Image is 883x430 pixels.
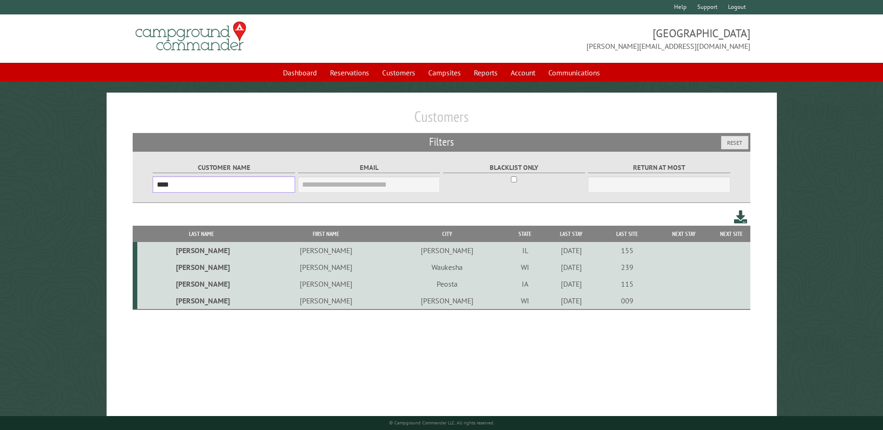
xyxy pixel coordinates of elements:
[137,259,266,275] td: [PERSON_NAME]
[137,226,266,242] th: Last Name
[545,262,598,272] div: [DATE]
[543,64,606,81] a: Communications
[423,64,466,81] a: Campsites
[266,226,386,242] th: First Name
[266,259,386,275] td: [PERSON_NAME]
[266,275,386,292] td: [PERSON_NAME]
[654,226,713,242] th: Next Stay
[507,275,543,292] td: IA
[734,208,748,226] a: Download this customer list (.csv)
[266,292,386,309] td: [PERSON_NAME]
[387,259,507,275] td: Waukesha
[137,292,266,309] td: [PERSON_NAME]
[600,275,655,292] td: 115
[721,136,748,149] button: Reset
[277,64,323,81] a: Dashboard
[389,420,494,426] small: © Campground Commander LLC. All rights reserved.
[266,242,386,259] td: [PERSON_NAME]
[387,226,507,242] th: City
[600,226,655,242] th: Last Site
[600,242,655,259] td: 155
[153,162,295,173] label: Customer Name
[442,26,750,52] span: [GEOGRAPHIC_DATA] [PERSON_NAME][EMAIL_ADDRESS][DOMAIN_NAME]
[600,259,655,275] td: 239
[377,64,421,81] a: Customers
[443,162,585,173] label: Blacklist only
[507,259,543,275] td: WI
[137,242,266,259] td: [PERSON_NAME]
[600,292,655,309] td: 009
[545,279,598,289] div: [DATE]
[298,162,440,173] label: Email
[468,64,503,81] a: Reports
[507,226,543,242] th: State
[543,226,600,242] th: Last Stay
[545,246,598,255] div: [DATE]
[507,242,543,259] td: IL
[545,296,598,305] div: [DATE]
[588,162,730,173] label: Return at most
[387,275,507,292] td: Peosta
[507,292,543,309] td: WI
[505,64,541,81] a: Account
[713,226,750,242] th: Next Site
[387,242,507,259] td: [PERSON_NAME]
[324,64,375,81] a: Reservations
[387,292,507,309] td: [PERSON_NAME]
[137,275,266,292] td: [PERSON_NAME]
[133,133,750,151] h2: Filters
[133,107,750,133] h1: Customers
[133,18,249,54] img: Campground Commander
